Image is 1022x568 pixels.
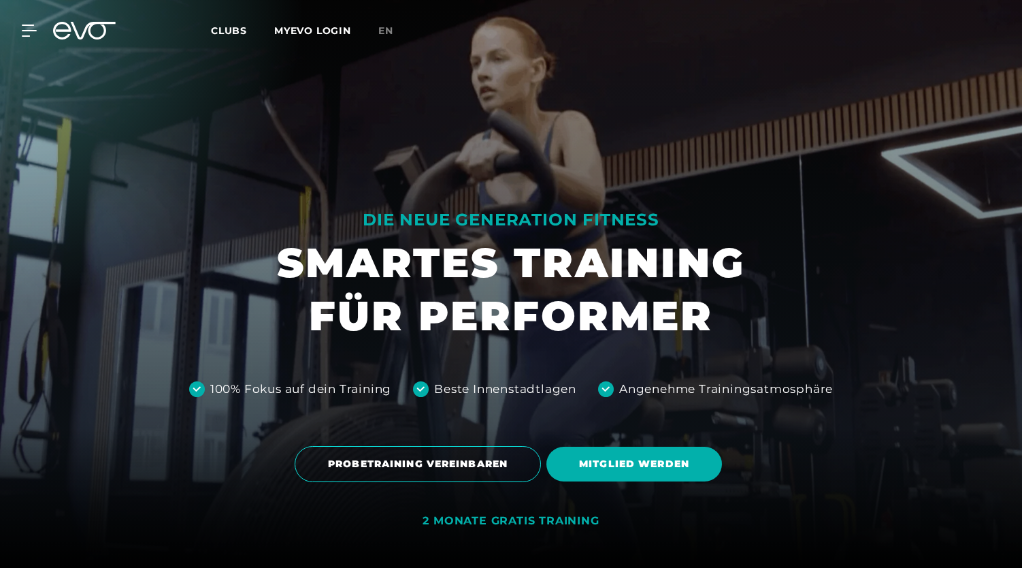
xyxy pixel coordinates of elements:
[434,381,576,398] div: Beste Innenstadtlagen
[211,25,247,37] span: Clubs
[295,436,546,492] a: PROBETRAINING VEREINBAREN
[423,514,599,528] div: 2 MONATE GRATIS TRAINING
[619,381,833,398] div: Angenehme Trainingsatmosphäre
[211,24,274,37] a: Clubs
[277,236,745,343] h1: SMARTES TRAINING FÜR PERFORMER
[328,457,508,471] span: PROBETRAINING VEREINBAREN
[579,457,689,471] span: MITGLIED WERDEN
[210,381,391,398] div: 100% Fokus auf dein Training
[378,23,410,39] a: en
[378,25,393,37] span: en
[274,25,351,37] a: MYEVO LOGIN
[546,437,727,492] a: MITGLIED WERDEN
[277,209,745,231] div: DIE NEUE GENERATION FITNESS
